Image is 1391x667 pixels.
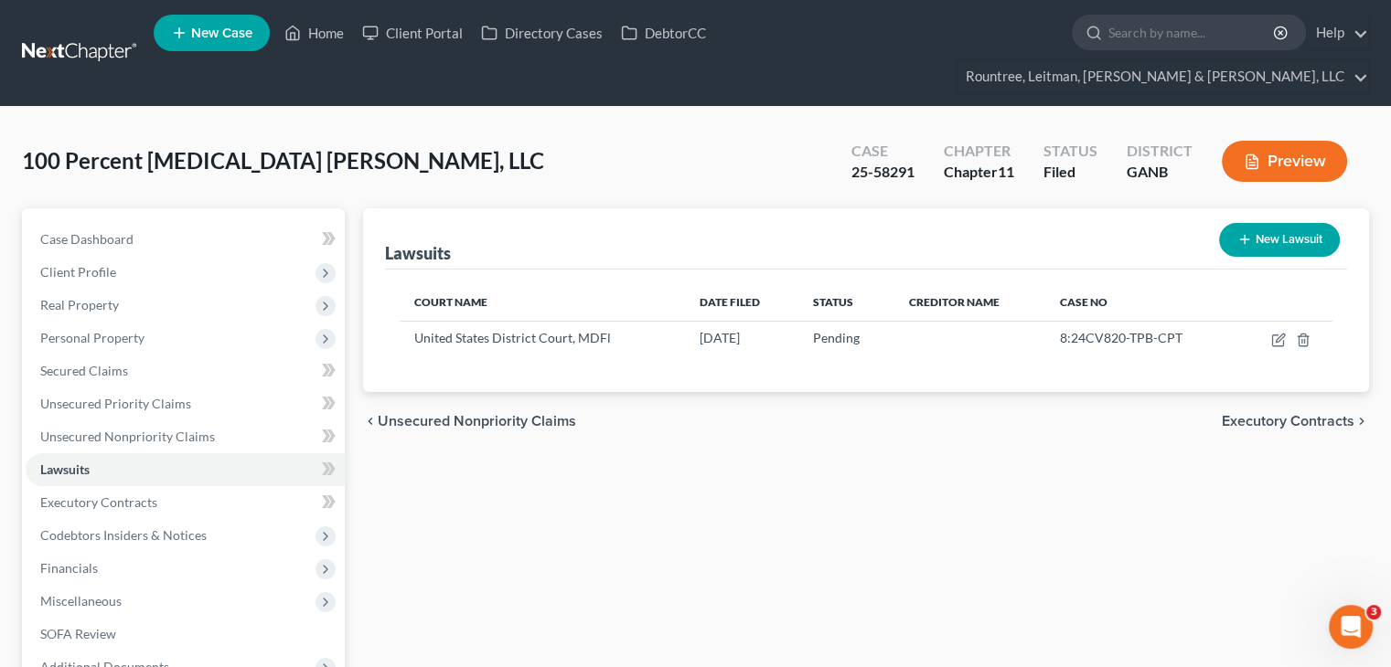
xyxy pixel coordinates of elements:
[1043,162,1097,183] div: Filed
[1108,16,1276,49] input: Search by name...
[851,141,915,162] div: Case
[1307,16,1368,49] a: Help
[1127,141,1193,162] div: District
[385,242,451,264] div: Lawsuits
[40,626,116,641] span: SOFA Review
[1354,414,1369,429] i: chevron_right
[1222,141,1347,182] button: Preview
[1219,223,1340,257] button: New Lawsuit
[1329,605,1373,649] iframe: Intercom live chat
[26,387,345,420] a: Unsecured Priority Claims
[1060,330,1182,345] span: 8:24CV820-TPB-CPT
[1222,414,1369,429] button: Executory Contracts chevron_right
[26,453,345,486] a: Lawsuits
[26,223,345,256] a: Case Dashboard
[414,330,611,345] span: United States District Court, MDFl
[40,527,207,543] span: Codebtors Insiders & Notices
[40,330,144,345] span: Personal Property
[40,593,122,609] span: Miscellaneous
[944,141,1014,162] div: Chapter
[40,231,134,247] span: Case Dashboard
[26,618,345,651] a: SOFA Review
[1127,162,1193,183] div: GANB
[957,60,1368,93] a: Rountree, Leitman, [PERSON_NAME] & [PERSON_NAME], LLC
[26,355,345,387] a: Secured Claims
[353,16,472,49] a: Client Portal
[40,560,98,576] span: Financials
[1366,605,1381,619] span: 3
[40,297,119,312] span: Real Property
[40,264,116,280] span: Client Profile
[1222,414,1354,429] span: Executory Contracts
[363,414,576,429] button: chevron_left Unsecured Nonpriority Claims
[378,414,576,429] span: Unsecured Nonpriority Claims
[944,162,1014,183] div: Chapter
[414,295,487,309] span: Court Name
[40,429,215,444] span: Unsecured Nonpriority Claims
[851,162,915,183] div: 25-58291
[275,16,353,49] a: Home
[700,295,760,309] span: Date Filed
[813,295,853,309] span: Status
[26,420,345,453] a: Unsecured Nonpriority Claims
[998,163,1014,180] span: 11
[40,461,90,477] span: Lawsuits
[22,147,544,174] span: 100 Percent [MEDICAL_DATA] [PERSON_NAME], LLC
[40,396,191,411] span: Unsecured Priority Claims
[363,414,378,429] i: chevron_left
[472,16,612,49] a: Directory Cases
[813,330,860,345] span: Pending
[612,16,715,49] a: DebtorCC
[40,363,128,378] span: Secured Claims
[700,330,740,345] span: [DATE]
[26,486,345,519] a: Executory Contracts
[1060,295,1107,309] span: Case No
[191,26,252,40] span: New Case
[908,295,999,309] span: Creditor Name
[40,494,157,510] span: Executory Contracts
[1043,141,1097,162] div: Status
